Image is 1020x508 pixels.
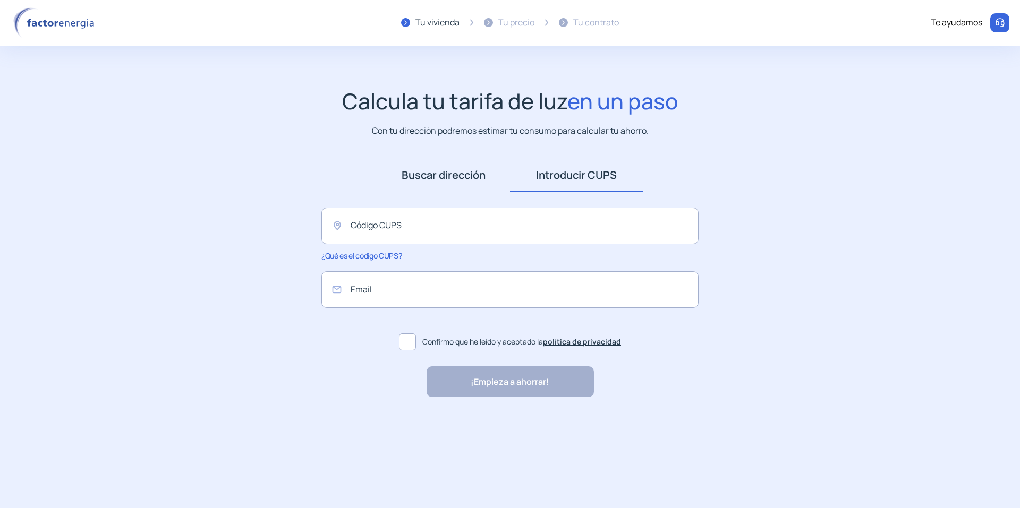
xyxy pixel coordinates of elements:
[372,124,649,137] p: Con tu dirección podremos estimar tu consumo para calcular tu ahorro.
[931,16,982,30] div: Te ayudamos
[415,16,460,30] div: Tu vivienda
[498,16,534,30] div: Tu precio
[567,86,678,116] span: en un paso
[377,159,510,192] a: Buscar dirección
[422,336,621,348] span: Confirmo que he leído y aceptado la
[994,18,1005,28] img: llamar
[321,251,402,261] span: ¿Qué es el código CUPS?
[510,159,643,192] a: Introducir CUPS
[11,7,101,38] img: logo factor
[342,88,678,114] h1: Calcula tu tarifa de luz
[543,337,621,347] a: política de privacidad
[573,16,619,30] div: Tu contrato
